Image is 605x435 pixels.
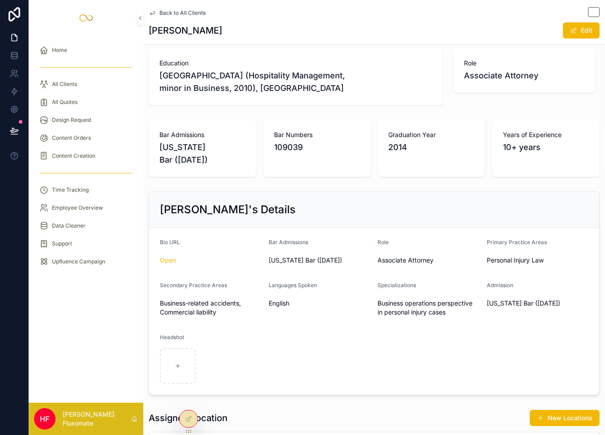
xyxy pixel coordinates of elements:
span: 109039 [274,141,360,154]
span: Upfluence Campaign [52,258,105,265]
span: Personal Injury Law [487,256,588,265]
a: Back to All Clients [149,9,206,17]
span: Admission [487,282,513,289]
a: All Quotes [34,94,138,110]
a: All Clients [34,76,138,92]
span: Associate Attorney [378,256,480,265]
span: Time Tracking [52,186,89,194]
span: Bar Admissions [159,130,245,139]
span: Primary Practice Areas [487,239,547,245]
a: Content Orders [34,130,138,146]
span: Bar Admissions [269,239,308,245]
h2: [PERSON_NAME]'s Details [160,202,296,217]
span: Headshot [160,334,184,340]
a: Content Creation [34,148,138,164]
span: [US_STATE] Bar ([DATE]) [487,299,588,308]
a: Design Request [34,112,138,128]
span: Years of Experience [503,130,589,139]
span: Home [52,47,67,54]
a: Employee Overview [34,200,138,216]
span: Content Creation [52,152,95,159]
span: Associate Attorney [464,69,584,82]
span: Back to All Clients [159,9,206,17]
span: Content Orders [52,134,91,142]
span: Business-related accidents, Commercial liability [160,299,262,317]
span: Role [464,59,584,68]
a: Home [34,42,138,58]
span: Secondary Practice Areas [160,282,227,289]
span: Bio URL [160,239,180,245]
span: Graduation Year [389,130,475,139]
span: Data Cleaner [52,222,86,229]
span: English [269,299,370,308]
button: Edit [563,22,600,39]
span: Languages Spoken [269,282,317,289]
span: [US_STATE] Bar ([DATE]) [159,141,245,166]
div: scrollable content [29,36,143,281]
span: [US_STATE] Bar ([DATE]) [269,256,370,265]
button: New Locations [530,410,600,426]
img: App logo [79,11,93,25]
a: Data Cleaner [34,218,138,234]
span: [GEOGRAPHIC_DATA] (Hospitality Management, minor in Business, 2010), [GEOGRAPHIC_DATA] [159,69,432,95]
a: Open [160,256,176,264]
span: All Clients [52,81,77,88]
h1: [PERSON_NAME] [149,24,222,37]
a: Time Tracking [34,182,138,198]
span: Support [52,240,72,247]
h1: Assigned Location [149,412,227,424]
span: Design Request [52,116,91,124]
span: Specializations [378,282,416,289]
span: Role [378,239,389,245]
span: 2014 [389,141,475,154]
span: Employee Overview [52,204,103,211]
span: Education [159,59,432,68]
span: 10+ years [503,141,589,154]
a: Support [34,236,138,252]
span: Bar Numbers [274,130,360,139]
span: Business operations perspective in personal injury cases [378,299,480,317]
a: Upfluence Campaign [34,254,138,270]
span: HF [40,413,50,424]
p: [PERSON_NAME] Fluxomate [63,410,131,428]
span: All Quotes [52,99,77,106]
